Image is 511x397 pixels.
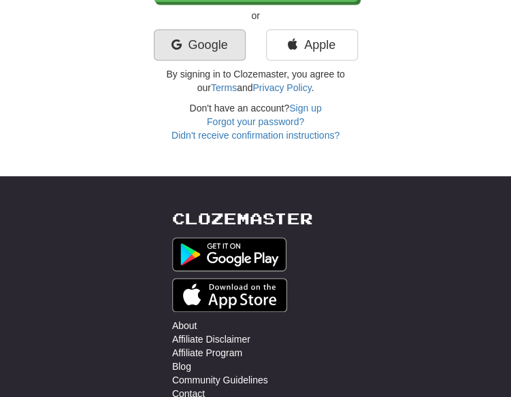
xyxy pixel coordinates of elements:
a: Didn't receive confirmation instructions? [171,130,340,141]
a: Apple [266,29,358,61]
a: Privacy Policy [252,82,311,93]
a: Clozemaster [172,210,313,227]
a: Google [154,29,246,61]
div: Don't have an account? [154,101,358,142]
a: Community Guidelines [172,373,268,387]
img: Get it on Google Play [172,237,286,271]
a: Affiliate Disclaimer [172,332,250,346]
p: or [154,9,358,22]
a: About [172,319,197,332]
img: Get it on App Store [172,278,287,312]
a: Blog [172,360,191,373]
a: Terms [211,82,237,93]
a: Forgot your password? [207,116,304,127]
p: By signing in to Clozemaster, you agree to our and . [154,67,358,94]
a: Sign up [289,103,321,114]
a: Affiliate Program [172,346,242,360]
